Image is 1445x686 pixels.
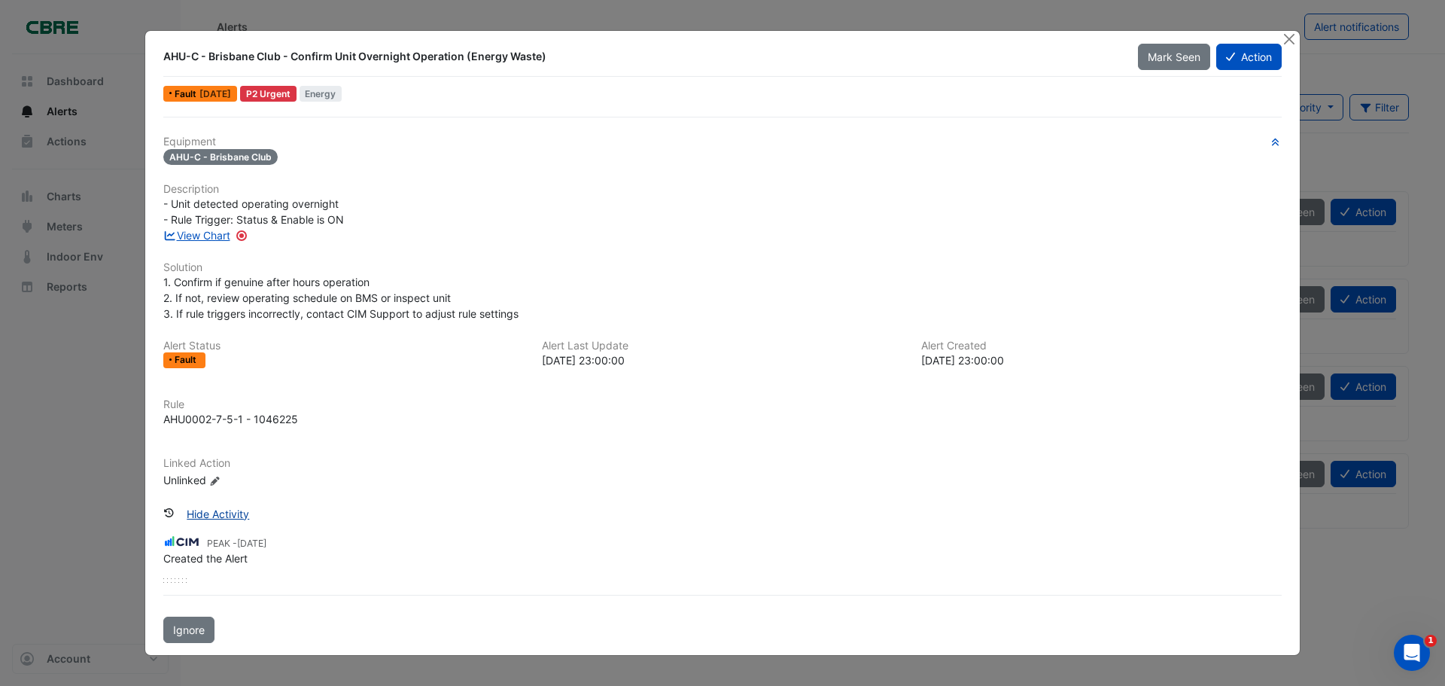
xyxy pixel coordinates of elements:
iframe: Intercom live chat [1394,635,1430,671]
button: Ignore [163,617,214,643]
span: 2025-10-03 23:58:11 [237,538,266,549]
a: View Chart [163,229,230,242]
span: AHU-C - Brisbane Club [163,149,278,165]
small: PEAK - [207,537,266,550]
h6: Alert Status [163,340,524,352]
span: Fault [175,90,199,99]
span: Fri 03-Oct-2025 23:00 AEST [199,88,231,99]
img: CIM [163,534,201,550]
span: 1 [1425,635,1437,647]
span: - Unit detected operating overnight - Rule Trigger: Status & Enable is ON [163,197,344,226]
div: P2 Urgent [240,86,297,102]
div: [DATE] 23:00:00 [921,352,1282,368]
div: Tooltip anchor [235,229,248,242]
div: AHU-C - Brisbane Club - Confirm Unit Overnight Operation (Energy Waste) [163,49,1120,64]
span: Fault [175,355,199,364]
h6: Rule [163,398,1282,411]
h6: Description [163,183,1282,196]
span: Created the Alert [163,552,248,565]
div: [DATE] 23:00:00 [542,352,902,368]
h6: Equipment [163,136,1282,148]
h6: Solution [163,261,1282,274]
h6: Alert Created [921,340,1282,352]
h6: Linked Action [163,457,1282,470]
span: Ignore [173,623,205,636]
button: Action [1216,44,1282,70]
button: Close [1281,31,1297,47]
h6: Alert Last Update [542,340,902,352]
span: Mark Seen [1148,50,1200,63]
button: Mark Seen [1138,44,1210,70]
button: Hide Activity [177,501,259,527]
span: Energy [300,86,342,102]
fa-icon: Edit Linked Action [209,475,221,486]
span: 1. Confirm if genuine after hours operation 2. If not, review operating schedule on BMS or inspec... [163,276,519,320]
div: AHU0002-7-5-1 - 1046225 [163,411,298,427]
div: Unlinked [163,472,344,488]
